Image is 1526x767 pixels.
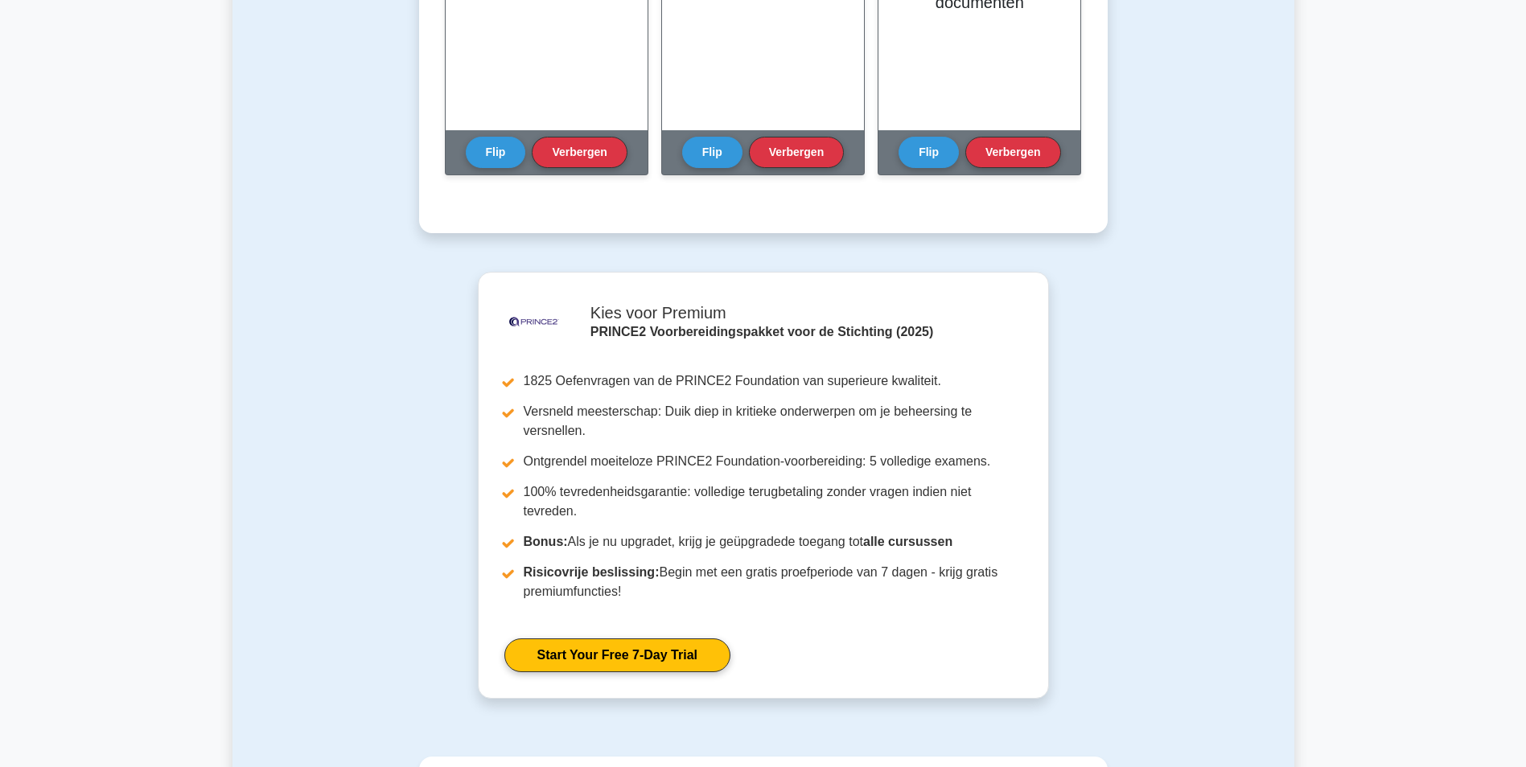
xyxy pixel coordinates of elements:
[965,137,1060,168] button: Verbergen
[532,137,627,168] button: Verbergen
[466,137,526,168] button: Flip
[504,638,730,672] a: Start Your Free 7-Day Trial
[899,137,959,168] button: Flip
[682,137,742,168] button: Flip
[749,137,844,168] button: Verbergen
